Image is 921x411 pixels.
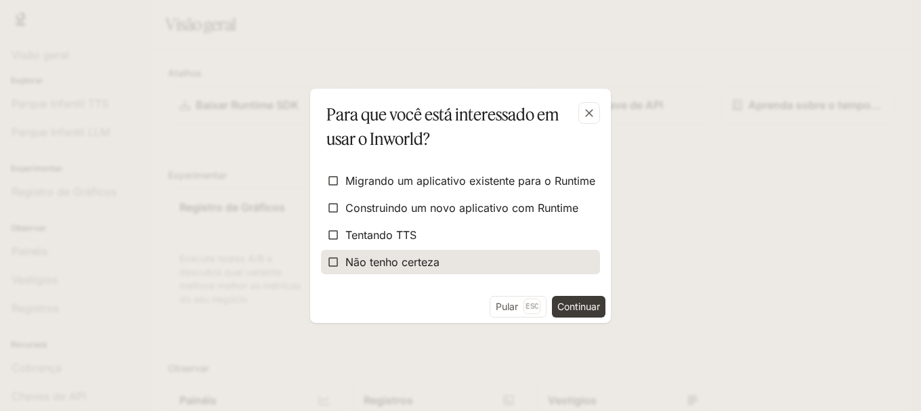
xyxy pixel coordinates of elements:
[345,174,595,188] font: Migrando um aplicativo existente para o Runtime
[345,228,416,242] font: Tentando TTS
[345,201,578,215] font: Construindo um novo aplicativo com Runtime
[557,301,600,312] font: Continuar
[345,255,440,269] font: Não tenho certeza
[496,301,518,312] font: Pular
[526,301,538,311] font: Esc
[326,104,559,149] font: Para que você está interessado em usar o Inworld?
[552,296,605,318] button: Continuar
[490,296,547,318] button: PularEsc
